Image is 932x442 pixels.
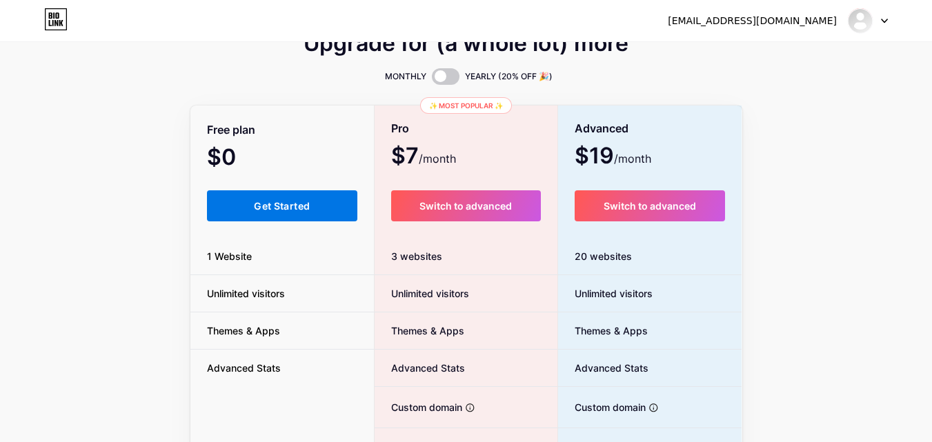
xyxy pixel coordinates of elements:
span: Themes & Apps [375,323,464,338]
button: Get Started [207,190,358,221]
span: Pro [391,117,409,141]
span: Free plan [207,118,255,142]
button: Switch to advanced [575,190,726,221]
span: Advanced Stats [375,361,465,375]
span: Unlimited visitors [375,286,469,301]
span: $19 [575,148,651,167]
div: [EMAIL_ADDRESS][DOMAIN_NAME] [668,14,837,28]
span: MONTHLY [385,70,426,83]
div: 3 websites [375,238,557,275]
span: Unlimited visitors [190,286,301,301]
span: Advanced Stats [558,361,648,375]
span: Advanced Stats [190,361,297,375]
span: /month [614,150,651,167]
img: thewritepublishers [847,8,873,34]
span: Custom domain [375,400,462,414]
span: Custom domain [558,400,646,414]
button: Switch to advanced [391,190,541,221]
span: YEARLY (20% OFF 🎉) [465,70,553,83]
span: $7 [391,148,456,167]
div: 20 websites [558,238,742,275]
span: Unlimited visitors [558,286,653,301]
span: /month [419,150,456,167]
span: Switch to advanced [604,200,696,212]
span: $0 [207,149,273,168]
span: Switch to advanced [419,200,512,212]
div: ✨ Most popular ✨ [420,97,512,114]
span: Advanced [575,117,628,141]
span: Upgrade for (a whole lot) more [304,35,628,52]
span: 1 Website [190,249,268,263]
span: Themes & Apps [558,323,648,338]
span: Themes & Apps [190,323,297,338]
span: Get Started [254,200,310,212]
